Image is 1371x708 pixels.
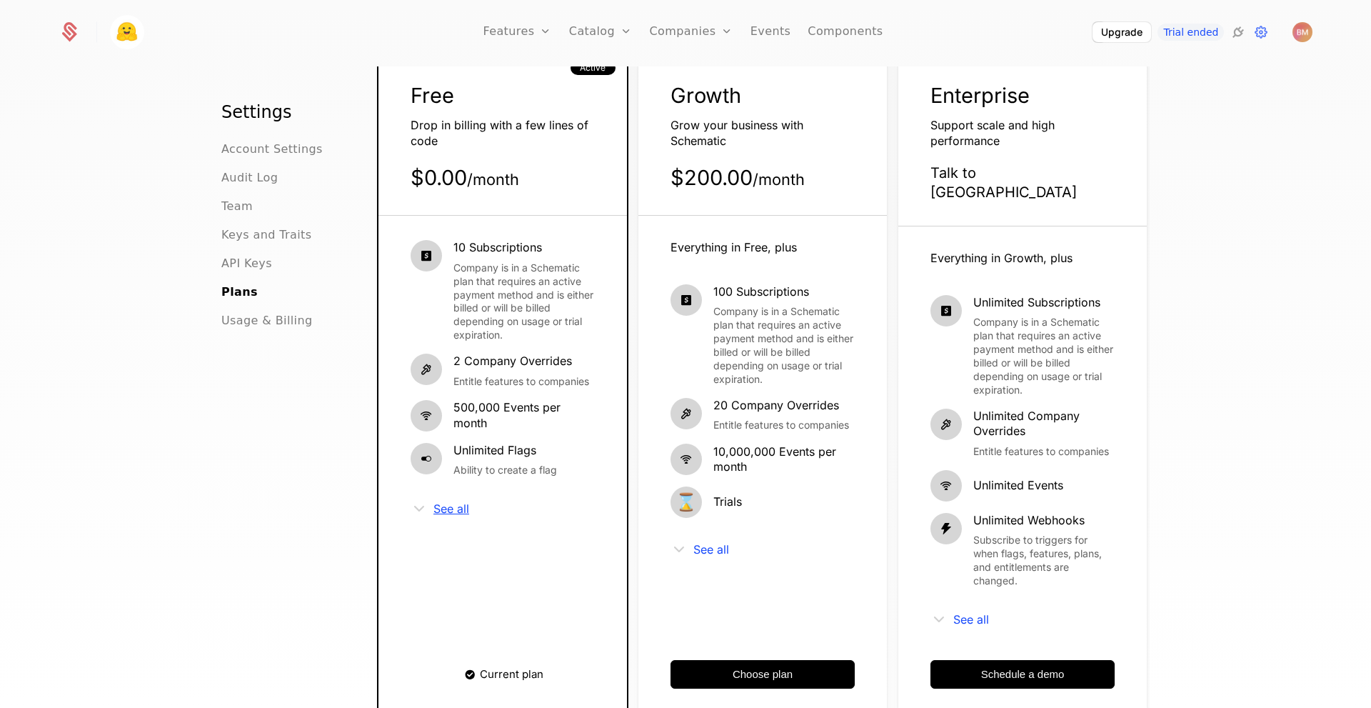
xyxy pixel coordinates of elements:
[411,400,442,432] i: signal
[221,198,253,215] a: Team
[221,312,313,329] a: Usage & Billing
[930,611,948,628] i: chevron-down
[1292,22,1312,42] button: Open user button
[671,118,803,148] span: Grow your business with Schematic
[411,443,442,474] i: boolean-on
[930,295,962,326] i: cashapp
[580,62,606,74] span: Active
[713,444,855,475] span: 10,000,000 Events per month
[693,544,729,555] span: See all
[713,398,849,414] span: 20 Company Overrides
[411,354,442,385] i: hammer
[930,251,1073,265] span: Everything in Growth, plus
[930,83,1030,108] span: Enterprise
[973,295,1115,311] span: Unlimited Subscriptions
[671,83,741,108] span: Growth
[463,667,477,682] i: check-rounded
[973,513,1115,529] span: Unlimited Webhooks
[671,487,702,518] span: ⌛
[671,398,702,429] i: hammer
[453,354,589,369] span: 2 Company Overrides
[411,165,519,190] span: $0.00
[453,400,595,431] span: 500,000 Events per month
[671,660,855,689] button: Choose plan
[411,118,588,148] span: Drop in billing with a few lines of code
[453,261,595,342] span: Company is in a Schematic plan that requires an active payment method and is either billed or wil...
[713,305,855,386] span: Company is in a Schematic plan that requires an active payment method and is either billed or wil...
[953,614,989,625] span: See all
[930,470,962,502] i: signal
[110,15,144,49] img: Little Aunt
[973,409,1115,439] span: Unlimited Company Overrides
[671,444,702,475] i: signal
[930,118,1055,148] span: Support scale and high performance
[671,541,688,558] i: chevron-down
[1093,22,1151,42] button: Upgrade
[411,83,454,108] span: Free
[221,101,341,124] h1: Settings
[973,478,1063,494] span: Unlimited Events
[930,164,1077,201] span: Talk to [GEOGRAPHIC_DATA]
[221,141,323,158] a: Account Settings
[973,445,1115,459] span: Entitle features to companies
[753,170,805,189] sub: / month
[973,316,1115,397] span: Company is in a Schematic plan that requires an active payment method and is either billed or wil...
[221,284,258,301] a: Plans
[713,284,855,300] span: 100 Subscriptions
[1157,24,1224,41] a: Trial ended
[1292,22,1312,42] img: Beom Mee
[930,409,962,440] i: hammer
[671,165,805,190] span: $200.00
[453,375,589,389] span: Entitle features to companies
[453,240,595,256] span: 10 Subscriptions
[671,240,797,254] span: Everything in Free, plus
[713,419,849,432] span: Entitle features to companies
[480,669,543,679] span: Current plan
[1252,24,1270,41] a: Settings
[930,660,1115,689] a: Schedule a demo
[411,500,428,517] i: chevron-down
[671,284,702,316] i: cashapp
[221,226,311,244] a: Keys and Traits
[453,443,557,459] span: Unlimited Flags
[713,494,742,510] span: Trials
[453,464,557,477] span: Ability to create a flag
[221,101,341,329] nav: Main
[973,534,1115,588] span: Subscribe to triggers for when flags, features, plans, and entitlements are changed.
[411,240,442,271] i: cashapp
[1230,24,1247,41] a: Integrations
[930,513,962,544] i: thunder
[433,503,469,514] span: See all
[221,255,272,272] a: API Keys
[467,170,519,189] sub: / month
[221,169,278,186] a: Audit Log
